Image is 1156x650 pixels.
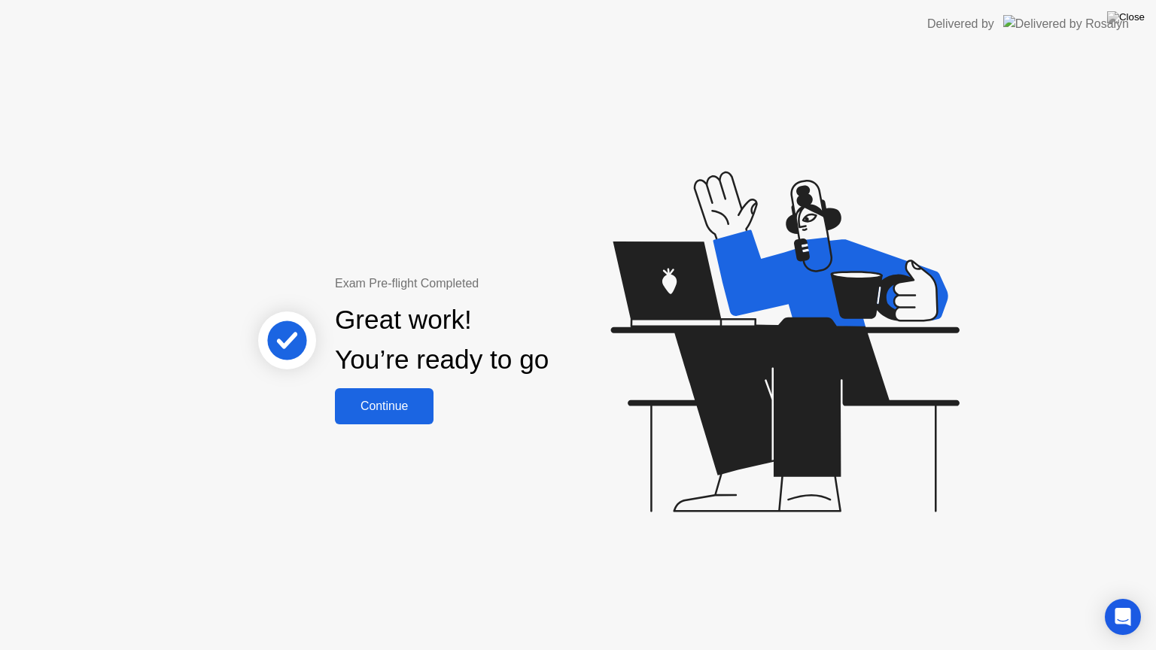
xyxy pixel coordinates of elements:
[335,300,549,380] div: Great work! You’re ready to go
[1003,15,1129,32] img: Delivered by Rosalyn
[1105,599,1141,635] div: Open Intercom Messenger
[927,15,994,33] div: Delivered by
[335,388,433,424] button: Continue
[339,399,429,413] div: Continue
[335,275,646,293] div: Exam Pre-flight Completed
[1107,11,1145,23] img: Close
